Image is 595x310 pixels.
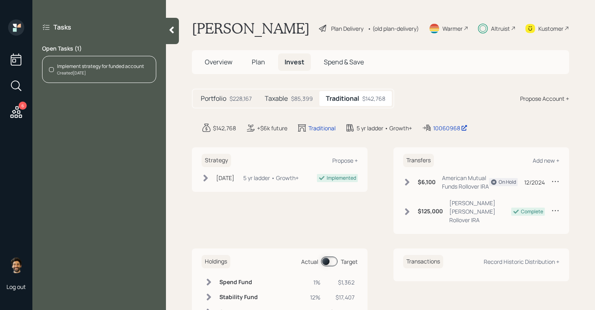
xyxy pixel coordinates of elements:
div: $85,399 [291,94,313,103]
h5: Traditional [326,95,359,102]
div: Warmer [442,24,463,33]
div: 5 yr ladder • Growth+ [357,124,412,132]
div: +$6k future [257,124,287,132]
div: Complete [521,208,543,215]
div: Log out [6,283,26,291]
div: Add new + [533,157,559,164]
span: Spend & Save [324,57,364,66]
div: $142,768 [213,124,236,132]
div: Created [DATE] [57,70,144,76]
label: Tasks [53,23,71,32]
label: Open Tasks ( 1 ) [42,45,156,53]
h6: $125,000 [418,208,443,215]
span: Invest [285,57,304,66]
div: $228,167 [229,94,252,103]
span: Plan [252,57,265,66]
div: $17,407 [330,293,355,302]
img: eric-schwartz-headshot.png [8,257,24,273]
div: 6 [19,102,27,110]
div: Altruist [491,24,510,33]
div: Kustomer [538,24,563,33]
h5: Portfolio [201,95,226,102]
div: $142,768 [362,94,385,103]
h6: Stability Fund [219,294,258,301]
h6: Strategy [202,154,231,167]
div: Target [341,257,358,266]
h1: [PERSON_NAME] [192,19,310,37]
div: 10060968 [433,124,467,132]
div: [PERSON_NAME] [PERSON_NAME] Rollover IRA [449,199,511,224]
div: 12% [309,293,321,302]
div: Plan Delivery [331,24,363,33]
h6: Transactions [403,255,443,268]
div: 5 yr ladder • Growth+ [243,174,299,182]
div: • (old plan-delivery) [368,24,419,33]
div: Implement strategy for funded account [57,63,144,70]
div: Traditional [308,124,336,132]
div: 1% [309,278,321,287]
div: Implemented [327,174,356,182]
div: Record Historic Distribution + [484,258,559,265]
div: $1,362 [330,278,355,287]
div: [DATE] [216,174,234,182]
div: American Mutual Funds Rollover IRA [442,174,489,191]
div: 12/2024 [524,178,545,187]
h6: $6,100 [418,179,436,186]
h6: Spend Fund [219,279,258,286]
h6: Holdings [202,255,230,268]
div: Propose Account + [520,94,569,103]
h6: Transfers [403,154,434,167]
h5: Taxable [265,95,288,102]
div: Actual [301,257,318,266]
div: Propose + [332,157,358,164]
span: Overview [205,57,232,66]
div: On Hold [499,178,516,186]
